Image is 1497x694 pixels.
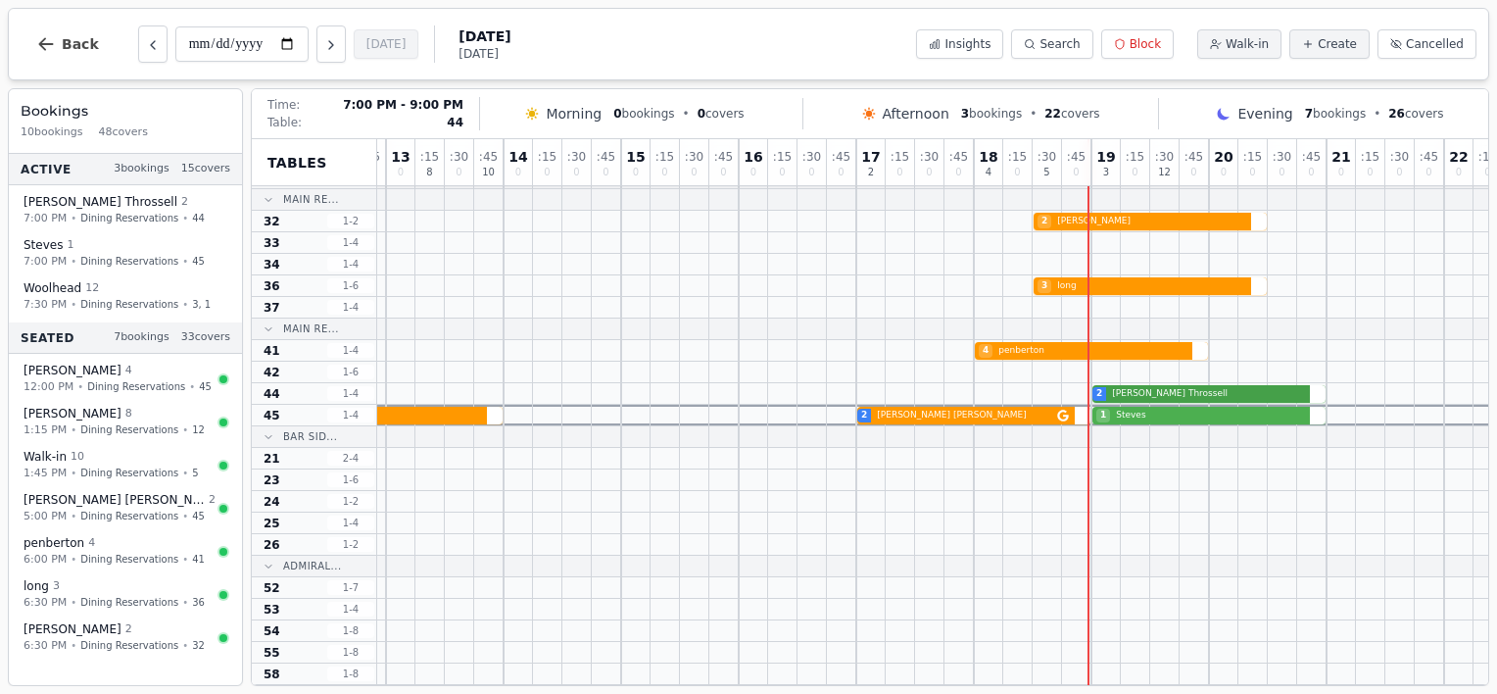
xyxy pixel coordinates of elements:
span: 33 [264,235,280,251]
span: [PERSON_NAME] Throssell [1108,387,1304,401]
span: Bar Sid... [283,429,337,444]
span: 48 covers [99,124,148,141]
span: 1 - 6 [327,365,374,379]
span: 4 [986,168,991,177]
span: 1 [67,237,73,254]
span: 58 [264,667,280,682]
span: 0 [1073,168,1079,177]
span: 0 [573,168,579,177]
span: : 45 [479,151,498,163]
span: 4 [88,535,95,552]
span: 12 [1158,168,1171,177]
span: 18 [979,150,997,164]
span: • [71,254,76,269]
button: [PERSON_NAME] 26:30 PM•Dining Reservations•32 [13,615,238,661]
button: Woolhead 127:30 PM•Dining Reservations•3, 1 [13,273,238,320]
span: : 45 [832,151,850,163]
span: : 15 [891,151,909,163]
span: [PERSON_NAME] Throssell [24,194,177,210]
span: 0 [544,168,550,177]
span: 0 [750,168,756,177]
span: 0 [1221,168,1227,177]
span: 41 [264,343,280,359]
span: 10 [482,168,495,177]
span: 3 [961,107,969,121]
span: Morning [546,104,602,124]
span: : 30 [1273,151,1291,163]
span: 34 [264,257,280,273]
span: Tables [267,153,327,173]
span: penberton [24,535,84,551]
span: • [182,422,188,437]
span: : 15 [538,151,556,163]
span: 6:00 PM [24,551,67,568]
span: Insights [944,36,990,52]
span: : 30 [802,151,821,163]
span: : 30 [1155,151,1174,163]
span: 12 [192,422,205,437]
span: • [71,595,76,610]
button: [PERSON_NAME] Throssell27:00 PM•Dining Reservations•44 [13,187,238,233]
span: 2 - 4 [327,451,374,466]
span: Admiral... [283,559,342,573]
span: : 45 [1067,151,1086,163]
span: 0 [779,168,785,177]
span: 0 [1367,168,1373,177]
span: Woolhead [24,280,81,296]
span: 22 [1044,107,1061,121]
span: 7 [1305,107,1313,121]
button: Previous day [138,25,168,63]
span: 14 [508,150,527,164]
span: 0 [603,168,608,177]
span: • [182,595,188,610]
span: Evening [1237,104,1292,124]
span: 0 [1456,168,1462,177]
span: 45 [192,254,205,269]
button: Steves17:00 PM•Dining Reservations•45 [13,230,238,276]
span: 8 [426,168,432,177]
span: : 45 [1184,151,1203,163]
span: 3, 1 [192,297,211,312]
span: 44 [447,115,463,130]
span: Back [62,37,99,51]
span: [DATE] [459,46,510,62]
span: • [1030,106,1037,122]
span: Dining Reservations [80,552,178,567]
span: : 30 [450,151,468,163]
span: Main Re... [283,192,339,207]
span: 1 - 4 [327,300,374,315]
span: 0 [1190,168,1196,177]
button: [PERSON_NAME] 412:00 PM•Dining Reservations•45 [13,356,238,402]
span: 15 [626,150,645,164]
span: 0 [1014,168,1020,177]
button: Insights [916,29,1003,59]
span: Afternoon [883,104,949,124]
svg: Google booking [1057,410,1069,421]
span: 1 - 4 [327,602,374,617]
span: 36 [192,595,205,610]
span: 8 [125,406,132,422]
button: [PERSON_NAME] [PERSON_NAME]25:00 PM•Dining Reservations•45 [13,485,238,531]
span: [PERSON_NAME] [1053,215,1245,228]
span: 0 [633,168,639,177]
span: 3 [1103,168,1109,177]
span: • [77,379,83,394]
span: 2 [125,621,132,638]
span: : 45 [597,151,615,163]
span: 1 - 4 [327,516,374,530]
span: : 15 [1126,151,1144,163]
span: 45 [192,509,205,523]
span: : 15 [1008,151,1027,163]
span: 52 [264,580,280,596]
span: 0 [1338,168,1344,177]
span: [DATE] [459,26,510,46]
span: • [71,422,76,437]
span: 32 [264,214,280,229]
span: 7 bookings [114,329,169,346]
span: 1 [1096,409,1110,422]
span: • [71,297,76,312]
span: 1 - 6 [327,278,374,293]
span: 5 [192,466,198,480]
span: 25 [264,516,280,531]
span: 19 [1096,150,1115,164]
